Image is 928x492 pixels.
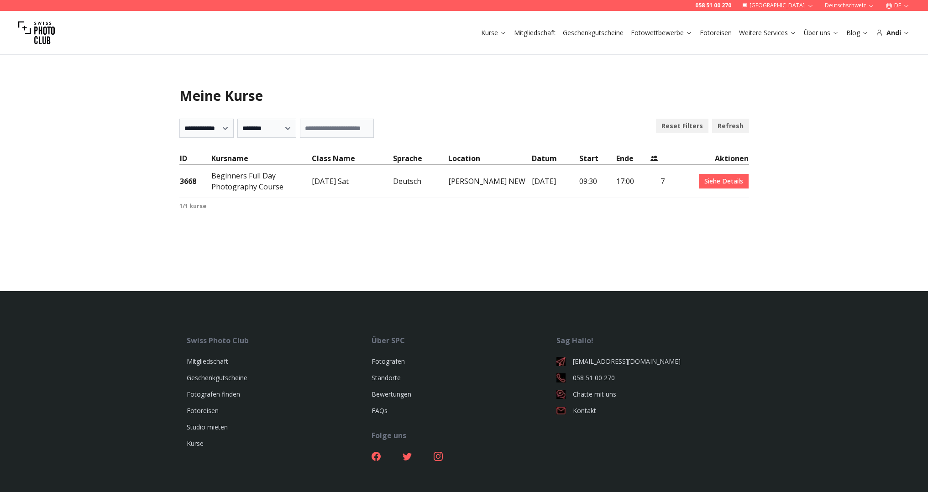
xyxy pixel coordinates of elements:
div: Folge uns [372,430,556,441]
button: Über uns [800,26,843,39]
a: Mitgliedschaft [514,28,556,37]
td: 09:30 [579,165,616,198]
button: Kurse [477,26,510,39]
a: [EMAIL_ADDRESS][DOMAIN_NAME] [556,357,741,366]
th: Aktionen [665,152,749,165]
button: Weitere Services [735,26,800,39]
a: Kurse [481,28,507,37]
a: Fotografen finden [187,390,240,398]
a: Kontakt [556,406,741,415]
a: Fotografen [372,357,405,366]
a: Weitere Services [739,28,797,37]
td: [PERSON_NAME] NEW [448,165,531,198]
img: Swiss photo club [18,15,55,51]
b: Reset Filters [661,121,703,131]
div: Sag Hallo! [556,335,741,346]
a: Über uns [804,28,839,37]
a: Siehe Details [699,174,749,188]
button: Refresh [712,119,749,133]
button: Reset Filters [656,119,708,133]
div: Swiss Photo Club [187,335,372,346]
td: [DATE] Sat [311,165,393,198]
button: Blog [843,26,872,39]
h1: Meine Kurse [179,88,749,104]
a: Mitgliedschaft [187,357,228,366]
td: 3668 [179,165,211,198]
button: Fotowettbewerbe [627,26,696,39]
button: Fotoreisen [696,26,735,39]
td: 7 [650,165,665,198]
td: 17:00 [616,165,650,198]
th: Kursname [211,152,311,165]
th: Sprache [393,152,448,165]
a: 058 51 00 270 [695,2,731,9]
a: Studio mieten [187,423,228,431]
td: Beginners Full Day Photography Course [211,165,311,198]
b: 1 / 1 kurse [179,202,206,210]
td: Deutsch [393,165,448,198]
div: Andi [876,28,910,37]
a: Geschenkgutscheine [563,28,624,37]
a: Geschenkgutscheine [187,373,247,382]
b: Refresh [718,121,744,131]
a: Fotoreisen [187,406,219,415]
th: Datum [531,152,579,165]
a: 058 51 00 270 [556,373,741,382]
th: ID [179,152,211,165]
button: Geschenkgutscheine [559,26,627,39]
a: Standorte [372,373,401,382]
td: [DATE] [531,165,579,198]
a: FAQs [372,406,388,415]
a: Fotowettbewerbe [631,28,692,37]
a: Chatte mit uns [556,390,741,399]
th: Ende [616,152,650,165]
div: Über SPC [372,335,556,346]
a: Kurse [187,439,204,448]
th: Location [448,152,531,165]
button: Mitgliedschaft [510,26,559,39]
a: Fotoreisen [700,28,732,37]
th: Start [579,152,616,165]
a: Bewertungen [372,390,411,398]
th: Class Name [311,152,393,165]
a: Blog [846,28,869,37]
